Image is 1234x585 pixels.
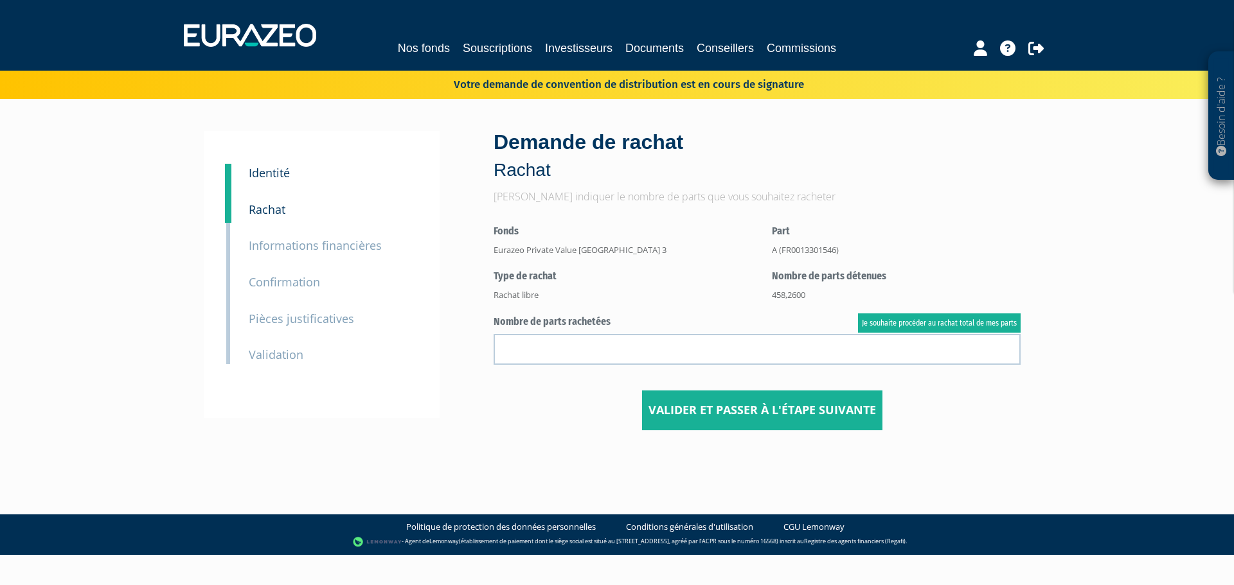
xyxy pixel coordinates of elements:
a: 2 [225,183,231,223]
small: Confirmation [249,274,320,290]
p: Votre demande de convention de distribution est en cours de signature [416,74,804,92]
small: Identité [249,165,290,180]
label: Nombre de parts détenues [772,269,1021,284]
a: Nos fonds [398,39,450,57]
a: Souscriptions [463,39,532,57]
div: A (FR0013301546) [772,244,1021,256]
img: logo-lemonway.png [353,536,402,548]
a: CGU Lemonway [783,521,845,533]
p: Besoin d'aide ? [1214,58,1229,174]
a: Conseillers [697,39,754,57]
a: Registre des agents financiers (Regafi) [804,537,906,546]
a: Lemonway [429,537,459,546]
p: Rachat [494,157,1030,183]
input: Valider et passer à l'étape suivante [642,390,882,430]
div: Demande de rachat [494,128,1030,183]
a: Conditions générales d'utilisation [626,521,753,533]
a: Je souhaite procéder au rachat total de mes parts [858,313,1021,333]
small: Pièces justificatives [249,311,354,326]
img: 1732889491-logotype_eurazeo_blanc_rvb.png [184,24,316,47]
label: Fonds [494,224,753,239]
div: 458,2600 [772,289,1021,301]
div: Rachat libre [494,289,753,301]
a: Documents [625,39,684,57]
small: Rachat [249,202,285,217]
label: Part [772,224,1021,239]
a: Investisseurs [545,39,613,57]
a: 1 [225,164,231,189]
label: Type de rachat [494,269,753,284]
label: Nombre de parts rachetées [494,315,1021,329]
small: Validation [249,347,303,362]
div: - Agent de (établissement de paiement dont le siège social est situé au [STREET_ADDRESS], agréé p... [13,536,1221,548]
a: Commissions [767,39,836,57]
small: Informations financières [249,238,382,253]
p: [PERSON_NAME] indiquer le nombre de parts que vous souhaitez racheter [494,189,1030,204]
div: Eurazeo Private Value [GEOGRAPHIC_DATA] 3 [494,244,753,256]
a: Politique de protection des données personnelles [406,521,596,533]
